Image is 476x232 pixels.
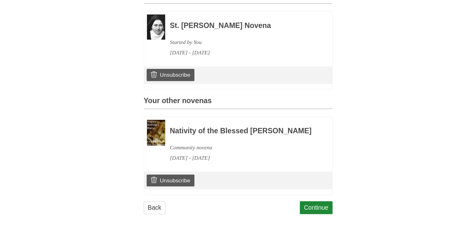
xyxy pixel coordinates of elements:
[147,69,194,81] a: Unsubscribe
[170,142,315,153] div: Community novena
[147,174,194,186] a: Unsubscribe
[170,47,315,58] div: [DATE] - [DATE]
[147,14,165,40] img: Novena image
[147,120,165,146] img: Novena image
[144,97,333,109] h3: Your other novenas
[170,37,315,47] div: Started by You
[170,127,315,135] h3: Nativity of the Blessed [PERSON_NAME]
[170,22,315,30] h3: St. [PERSON_NAME] Novena
[144,201,165,214] a: Back
[300,201,333,214] a: Continue
[170,153,315,163] div: [DATE] - [DATE]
